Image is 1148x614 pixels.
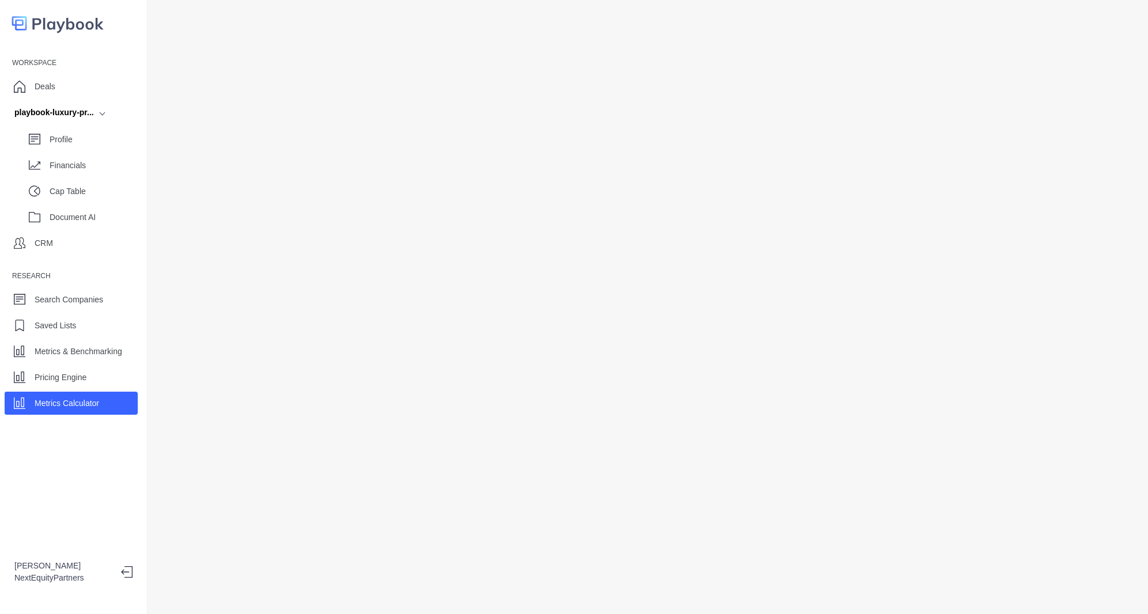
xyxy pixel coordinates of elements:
img: logo-colored [12,12,104,35]
p: Profile [50,134,138,146]
iframe: Metrics Calculator [166,12,1130,602]
p: Saved Lists [35,320,76,332]
p: CRM [35,237,53,249]
p: [PERSON_NAME] [14,560,112,572]
p: NextEquityPartners [14,572,112,584]
p: Cap Table [50,185,138,198]
p: Search Companies [35,294,103,306]
p: Document AI [50,211,138,223]
p: Metrics Calculator [35,397,99,410]
p: Pricing Engine [35,372,86,384]
p: Deals [35,81,55,93]
p: Metrics & Benchmarking [35,346,122,358]
p: Financials [50,160,138,172]
div: playbook-luxury-pr... [14,107,94,119]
